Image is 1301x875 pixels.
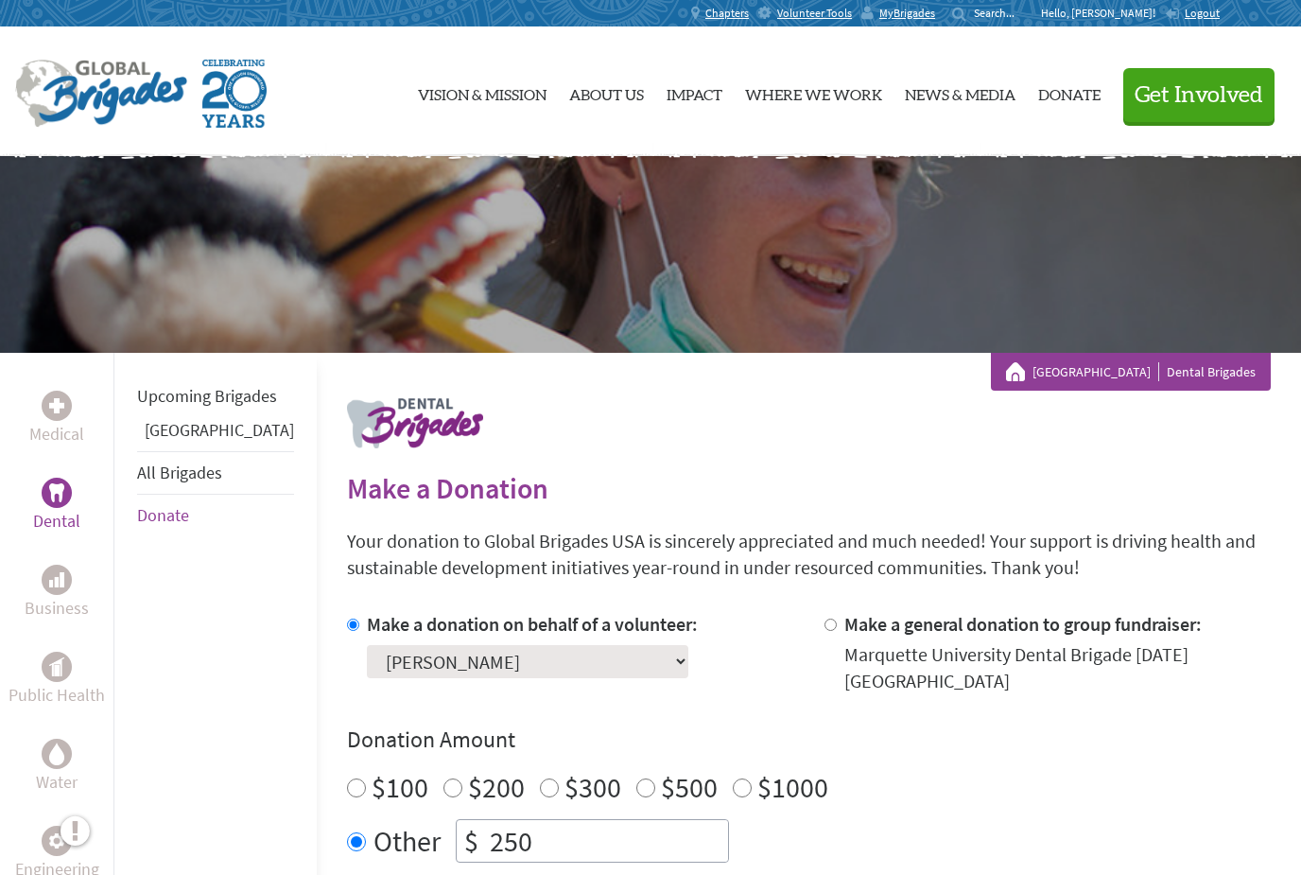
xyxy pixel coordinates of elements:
a: WaterWater [36,739,78,796]
div: Engineering [42,826,72,856]
span: Get Involved [1135,84,1263,107]
img: Global Brigades Logo [15,60,187,128]
a: Donate [1038,43,1101,141]
p: Business [25,595,89,621]
img: Dental [49,483,64,501]
a: Logout [1165,6,1220,21]
label: $200 [468,769,525,805]
h4: Donation Amount [347,725,1271,755]
label: Other [373,819,441,863]
label: Make a general donation to group fundraiser: [844,612,1202,636]
a: Public HealthPublic Health [9,652,105,709]
p: Your donation to Global Brigades USA is sincerely appreciated and much needed! Your support is dr... [347,528,1271,581]
img: Engineering [49,833,64,849]
div: Business [42,565,72,595]
input: Enter Amount [486,820,728,862]
a: Upcoming Brigades [137,385,277,407]
a: Donate [137,504,189,526]
label: Make a donation on behalf of a volunteer: [367,612,698,636]
img: Medical [49,398,64,413]
a: All Brigades [137,462,222,483]
p: Medical [29,421,84,447]
div: Water [42,739,72,769]
span: Logout [1185,6,1220,20]
span: Chapters [705,6,749,21]
p: Water [36,769,78,796]
label: $500 [661,769,718,805]
a: Where We Work [745,43,882,141]
label: $1000 [757,769,828,805]
div: Dental Brigades [1006,362,1256,381]
p: Public Health [9,682,105,709]
img: Global Brigades Celebrating 20 Years [202,60,267,128]
li: Upcoming Brigades [137,376,294,417]
img: Water [49,743,64,764]
button: Get Involved [1123,68,1275,122]
label: $300 [564,769,621,805]
label: $100 [372,769,428,805]
a: [GEOGRAPHIC_DATA] [145,419,294,441]
a: Vision & Mission [418,43,546,141]
span: MyBrigades [879,6,935,21]
img: logo-dental.png [347,398,483,448]
li: Donate [137,495,294,536]
h2: Make a Donation [347,471,1271,505]
a: DentalDental [33,478,80,534]
div: Dental [42,478,72,508]
div: Medical [42,391,72,421]
img: Business [49,572,64,587]
a: [GEOGRAPHIC_DATA] [1032,362,1159,381]
div: Marquette University Dental Brigade [DATE] [GEOGRAPHIC_DATA] [844,641,1272,694]
a: About Us [569,43,644,141]
p: Hello, [PERSON_NAME]! [1041,6,1165,21]
a: MedicalMedical [29,391,84,447]
a: BusinessBusiness [25,565,89,621]
div: $ [457,820,486,862]
a: News & Media [905,43,1015,141]
li: All Brigades [137,451,294,495]
p: Dental [33,508,80,534]
a: Impact [667,43,722,141]
input: Search... [974,6,1028,20]
div: Public Health [42,652,72,682]
img: Public Health [49,657,64,676]
li: Panama [137,417,294,451]
span: Volunteer Tools [777,6,852,21]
